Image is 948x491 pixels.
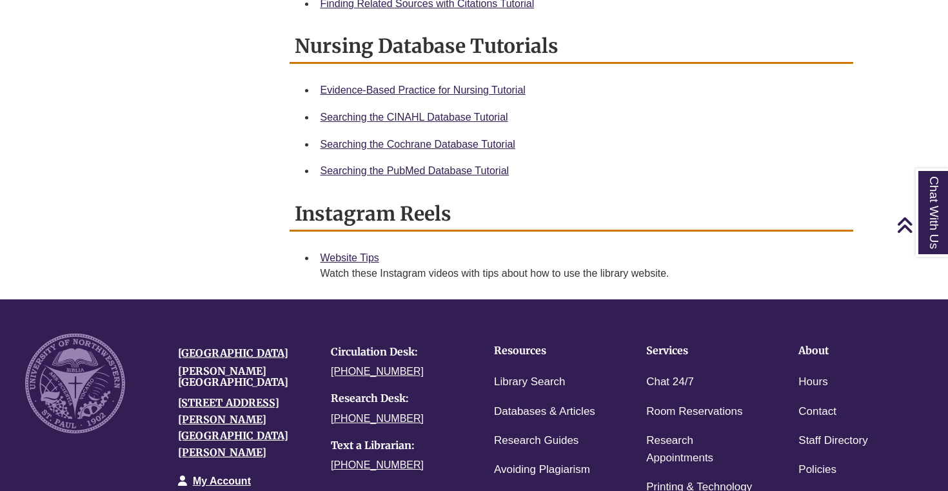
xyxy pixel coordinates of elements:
[646,345,758,357] h4: Services
[798,432,867,450] a: Staff Directory
[494,432,578,450] a: Research Guides
[25,334,125,434] img: UNW seal
[331,413,424,424] a: [PHONE_NUMBER]
[321,139,515,150] a: Searching the Cochrane Database Tutorial
[321,165,509,176] a: Searching the PubMed Database Tutorial
[178,396,288,459] a: [STREET_ADDRESS][PERSON_NAME][GEOGRAPHIC_DATA][PERSON_NAME]
[331,346,464,358] h4: Circulation Desk:
[646,403,742,421] a: Room Reservations
[178,346,288,359] a: [GEOGRAPHIC_DATA]
[321,266,844,281] div: Watch these Instagram videos with tips about how to use the library website.
[321,112,508,123] a: Searching the CINAHL Database Tutorial
[494,345,606,357] h4: Resources
[290,30,854,64] h2: Nursing Database Tutorials
[331,393,464,405] h4: Research Desk:
[193,476,251,486] a: My Account
[896,216,945,234] a: Back to Top
[331,366,424,377] a: [PHONE_NUMBER]
[494,461,590,479] a: Avoiding Plagiarism
[798,345,911,357] h4: About
[178,366,311,388] h4: [PERSON_NAME][GEOGRAPHIC_DATA]
[321,252,379,263] a: Website Tips
[646,432,758,468] a: Research Appointments
[494,373,566,392] a: Library Search
[331,440,464,452] h4: Text a Librarian:
[321,85,526,95] a: Evidence-Based Practice for Nursing Tutorial
[798,403,836,421] a: Contact
[494,403,595,421] a: Databases & Articles
[798,461,836,479] a: Policies
[798,373,827,392] a: Hours
[290,197,854,232] h2: Instagram Reels
[646,373,694,392] a: Chat 24/7
[331,459,424,470] a: [PHONE_NUMBER]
